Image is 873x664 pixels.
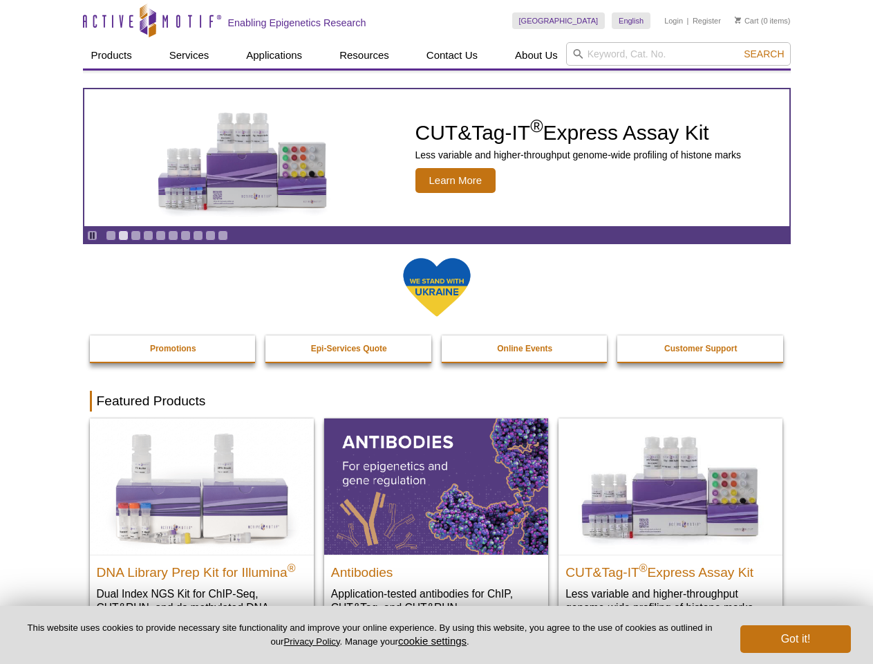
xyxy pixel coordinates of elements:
[83,42,140,68] a: Products
[150,344,196,353] strong: Promotions
[288,562,296,573] sup: ®
[324,418,548,628] a: All Antibodies Antibodies Application-tested antibodies for ChIP, CUT&Tag, and CUT&RUN.
[664,16,683,26] a: Login
[740,625,851,653] button: Got it!
[664,344,737,353] strong: Customer Support
[156,230,166,241] a: Go to slide 5
[205,230,216,241] a: Go to slide 9
[735,17,741,24] img: Your Cart
[507,42,566,68] a: About Us
[740,48,788,60] button: Search
[612,12,650,29] a: English
[558,418,782,554] img: CUT&Tag-IT® Express Assay Kit
[617,335,785,362] a: Customer Support
[402,257,471,318] img: We Stand With Ukraine
[566,42,791,66] input: Keyword, Cat. No.
[324,418,548,554] img: All Antibodies
[238,42,310,68] a: Applications
[143,230,153,241] a: Go to slide 4
[22,622,717,648] p: This website uses cookies to provide necessary site functionality and improve your online experie...
[90,418,314,642] a: DNA Library Prep Kit for Illumina DNA Library Prep Kit for Illumina® Dual Index NGS Kit for ChIP-...
[331,587,541,615] p: Application-tested antibodies for ChIP, CUT&Tag, and CUT&RUN.
[118,230,129,241] a: Go to slide 2
[639,562,648,573] sup: ®
[512,12,606,29] a: [GEOGRAPHIC_DATA]
[744,48,784,59] span: Search
[161,42,218,68] a: Services
[283,636,339,647] a: Privacy Policy
[228,17,366,29] h2: Enabling Epigenetics Research
[90,391,784,412] h2: Featured Products
[735,12,791,29] li: (0 items)
[415,122,742,143] h2: CUT&Tag-IT Express Assay Kit
[735,16,759,26] a: Cart
[530,116,543,136] sup: ®
[193,230,203,241] a: Go to slide 8
[415,149,742,161] p: Less variable and higher-throughput genome-wide profiling of histone marks
[442,335,609,362] a: Online Events
[90,418,314,554] img: DNA Library Prep Kit for Illumina
[565,587,776,615] p: Less variable and higher-throughput genome-wide profiling of histone marks​.
[311,344,387,353] strong: Epi-Services Quote
[106,230,116,241] a: Go to slide 1
[131,230,141,241] a: Go to slide 3
[497,344,552,353] strong: Online Events
[84,89,789,226] a: CUT&Tag-IT Express Assay Kit CUT&Tag-IT®Express Assay Kit Less variable and higher-throughput gen...
[265,335,433,362] a: Epi-Services Quote
[398,635,467,647] button: cookie settings
[558,418,782,628] a: CUT&Tag-IT® Express Assay Kit CUT&Tag-IT®Express Assay Kit Less variable and higher-throughput ge...
[218,230,228,241] a: Go to slide 10
[87,230,97,241] a: Toggle autoplay
[693,16,721,26] a: Register
[97,587,307,629] p: Dual Index NGS Kit for ChIP-Seq, CUT&RUN, and ds methylated DNA assays.
[565,559,776,580] h2: CUT&Tag-IT Express Assay Kit
[168,230,178,241] a: Go to slide 6
[415,168,496,193] span: Learn More
[687,12,689,29] li: |
[90,335,257,362] a: Promotions
[331,42,397,68] a: Resources
[84,89,789,226] article: CUT&Tag-IT Express Assay Kit
[129,82,357,234] img: CUT&Tag-IT Express Assay Kit
[418,42,486,68] a: Contact Us
[331,559,541,580] h2: Antibodies
[180,230,191,241] a: Go to slide 7
[97,559,307,580] h2: DNA Library Prep Kit for Illumina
